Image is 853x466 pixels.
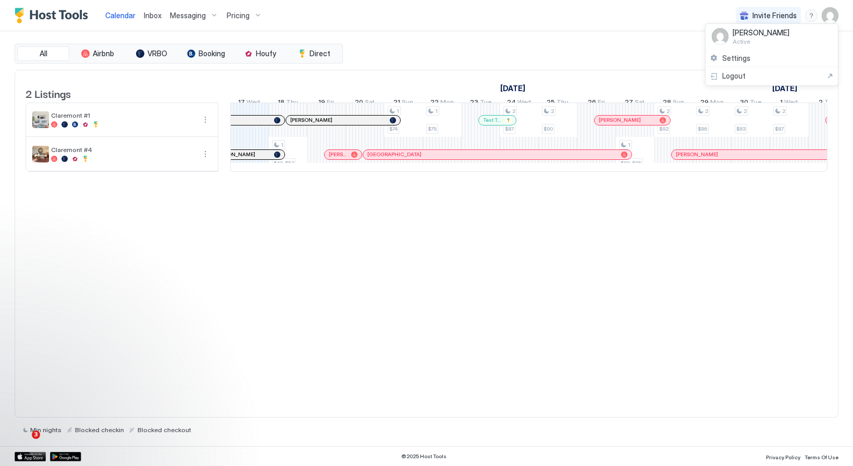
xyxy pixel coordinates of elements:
[722,71,746,81] span: Logout
[733,28,789,37] span: [PERSON_NAME]
[10,431,35,456] iframe: Intercom live chat
[733,37,789,45] span: Active
[8,365,216,438] iframe: Intercom notifications message
[722,54,750,63] span: Settings
[32,431,40,439] span: 3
